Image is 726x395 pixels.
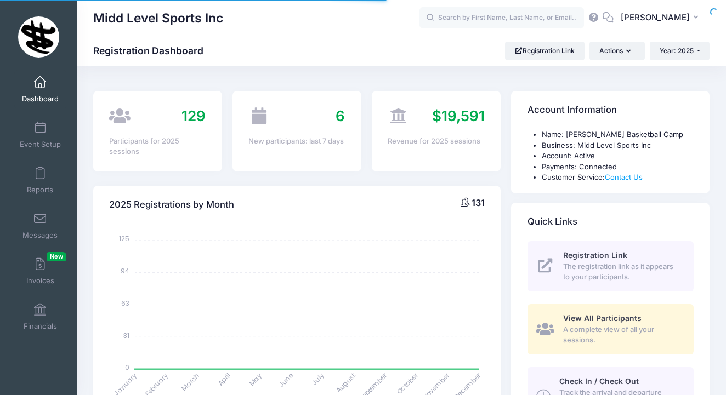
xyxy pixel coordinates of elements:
span: 129 [181,107,206,124]
span: $19,591 [432,107,485,124]
span: A complete view of all your sessions. [563,324,681,346]
li: Payments: Connected [542,162,694,173]
h1: Registration Dashboard [93,45,213,56]
h4: 2025 Registrations by Month [109,189,234,220]
tspan: March [179,371,201,393]
tspan: May [247,371,264,387]
tspan: June [277,371,295,389]
div: Revenue for 2025 sessions [388,136,484,147]
h4: Quick Links [528,206,577,237]
li: Customer Service: [542,172,694,183]
a: Registration Link [505,42,585,60]
h4: Account Information [528,95,617,126]
span: Dashboard [22,94,59,104]
span: Registration Link [563,250,627,260]
a: Reports [14,161,66,199]
span: 6 [336,107,345,124]
div: New participants: last 7 days [248,136,345,147]
span: New [47,252,66,261]
a: Event Setup [14,116,66,154]
span: [PERSON_NAME] [621,12,690,24]
img: Midd Level Sports Inc [18,16,59,58]
a: Messages [14,207,66,245]
span: Financials [24,322,57,331]
span: Invoices [26,276,54,285]
span: Year: 2025 [660,47,694,55]
li: Name: [PERSON_NAME] Basketball Camp [542,129,694,140]
tspan: August [334,371,358,394]
span: Check In / Check Out [559,376,639,386]
input: Search by First Name, Last Name, or Email... [419,7,584,29]
button: [PERSON_NAME] [614,5,710,31]
span: The registration link as it appears to your participants. [563,261,681,283]
button: Actions [589,42,644,60]
tspan: 125 [119,234,129,243]
button: Year: 2025 [650,42,710,60]
span: 131 [472,197,485,208]
span: Reports [27,185,53,194]
tspan: 94 [121,266,129,276]
tspan: 31 [123,330,129,340]
h1: Midd Level Sports Inc [93,5,223,31]
a: Dashboard [14,70,66,108]
div: Participants for 2025 sessions [109,136,206,157]
span: Event Setup [20,140,61,149]
tspan: 63 [121,298,129,307]
span: Messages [22,231,58,240]
a: InvoicesNew [14,252,66,290]
span: View All Participants [563,313,642,323]
a: View All Participants A complete view of all your sessions. [528,304,694,354]
li: Business: Midd Level Sports Inc [542,140,694,151]
tspan: 0 [125,363,129,372]
a: Registration Link The registration link as it appears to your participants. [528,241,694,291]
tspan: July [310,371,326,387]
li: Account: Active [542,151,694,162]
a: Contact Us [605,173,643,181]
a: Financials [14,297,66,336]
tspan: April [216,371,232,387]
